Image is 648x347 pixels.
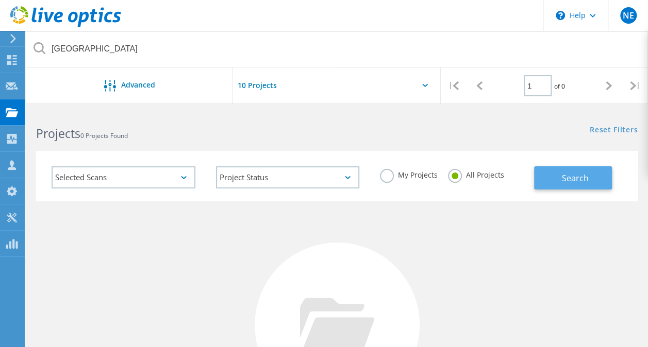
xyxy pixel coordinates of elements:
[622,67,648,104] div: |
[534,166,612,189] button: Search
[52,166,195,188] div: Selected Scans
[80,131,128,140] span: 0 Projects Found
[36,125,80,142] b: Projects
[10,22,121,29] a: Live Optics Dashboard
[554,82,565,91] span: of 0
[441,67,467,104] div: |
[590,126,638,135] a: Reset Filters
[216,166,360,188] div: Project Status
[561,172,588,184] span: Search
[121,81,155,89] span: Advanced
[380,169,438,179] label: My Projects
[556,11,565,20] svg: \n
[622,11,634,20] span: NE
[448,169,504,179] label: All Projects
